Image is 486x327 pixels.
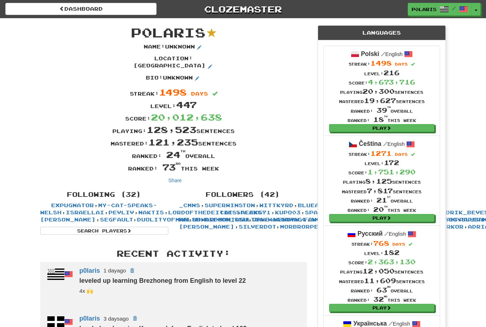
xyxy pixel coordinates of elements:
span: / [384,230,389,237]
span: 20,300 [363,87,395,95]
div: Ranked: overall [339,106,425,115]
small: 1 day ago [104,267,126,274]
div: Ranked: this week [339,295,425,304]
span: 20 [373,205,387,213]
small: English [383,141,405,147]
a: AmenAngelo [311,216,353,223]
div: Streak: [339,58,425,68]
span: 2,363,130 [368,258,416,266]
span: p0laris [412,6,437,12]
sup: nd [384,295,387,298]
span: 11,609 [364,277,396,285]
a: Play [329,124,434,132]
span: 182 [384,249,400,256]
div: Mastered sentences [339,96,425,105]
div: Ranked: overall [35,148,312,161]
div: Mastered sentences [339,276,425,285]
div: Playing sentences [342,177,422,186]
span: 4,673,716 [368,78,415,86]
span: days [395,62,408,66]
div: Playing sentences [339,87,425,96]
a: [PERSON_NAME] [179,224,234,230]
span: 1498 [159,87,187,97]
a: Wittkyrd [259,202,294,208]
span: p0laris [131,25,206,40]
sup: rd [387,286,391,288]
strong: Українська [353,320,387,327]
div: Playing: sentences [35,123,312,136]
span: / [383,140,387,147]
a: Expugnator [51,202,94,208]
strong: leveled up learning Brezhoneg from English to level 22 [79,277,246,284]
span: 216 [384,69,400,77]
div: Ranked: overall [339,285,425,295]
span: 20,012,638 [151,112,222,122]
a: segfault [100,216,133,223]
div: Level: [339,68,425,77]
span: 32 [373,295,387,303]
div: Streak: [342,149,422,158]
div: Level: [35,98,312,111]
span: days [395,152,408,157]
span: 768 [373,239,389,247]
span: / [389,320,393,327]
div: Languages [318,26,445,40]
a: Play [329,214,434,222]
sup: rd [176,162,181,165]
span: days [191,91,208,97]
span: 121,235 [148,137,198,147]
div: Ranked: this week [35,161,312,173]
span: / [452,6,456,11]
span: 128,523 [147,124,196,135]
span: 8,125 [365,177,392,185]
sup: th [180,149,185,153]
span: Streak includes today. [411,62,415,66]
strong: Polski [361,50,379,57]
div: Playing sentences [339,266,425,276]
a: Search Players [40,227,168,235]
small: English [384,231,406,237]
sup: th [387,106,391,108]
div: Level: [342,158,422,167]
sup: th [384,205,387,208]
div: Mastered: sentences [35,136,312,148]
div: Streak: [35,86,312,98]
sup: th [384,115,387,118]
div: Level: [339,248,425,257]
h4: Followers (42) [179,191,307,198]
sup: st [387,196,391,198]
div: Ranked: overall [342,195,422,205]
div: Score: [339,257,425,266]
span: 7,817 [367,187,393,195]
p: Name : Unknown [144,43,204,52]
strong: Русский [358,230,383,237]
a: WaggaWagg [268,216,306,223]
h4: Following (32) [40,191,168,198]
div: Ranked: this week [339,115,425,124]
span: / [381,51,385,57]
a: superwinston [205,202,255,208]
small: English [389,321,410,327]
a: SilverDot [239,224,276,230]
small: English [381,51,403,57]
span: 21 [376,196,391,204]
div: Score: [339,77,425,87]
span: 24 [166,149,185,160]
small: segfault<br />superwinston<br />kupo03<br />19cupsofcoffee [79,288,93,294]
span: 172 [384,159,399,167]
span: 18 [373,116,387,123]
a: Clozemaster [167,3,318,15]
a: Play [329,304,434,312]
a: _cmns [179,202,200,208]
div: , , , , , , , , , , , , , , , , , , , , , , , , , , , , , , , [35,188,174,235]
a: p0laris / [408,3,472,16]
div: Ranked: this week [342,205,422,214]
span: Streak includes today. [411,153,415,157]
p: Location : [GEOGRAPHIC_DATA] [120,55,227,71]
div: Score: [342,167,422,177]
a: [PERSON_NAME] [40,216,96,223]
a: lordofthedeities [168,209,237,215]
div: , , , , , , , , , , , , , , , , , , , , , , , , , , , , , , , , , , , , , , , , , [174,188,312,230]
span: 12,050 [363,267,395,275]
a: DuolityOfMan [137,216,188,223]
